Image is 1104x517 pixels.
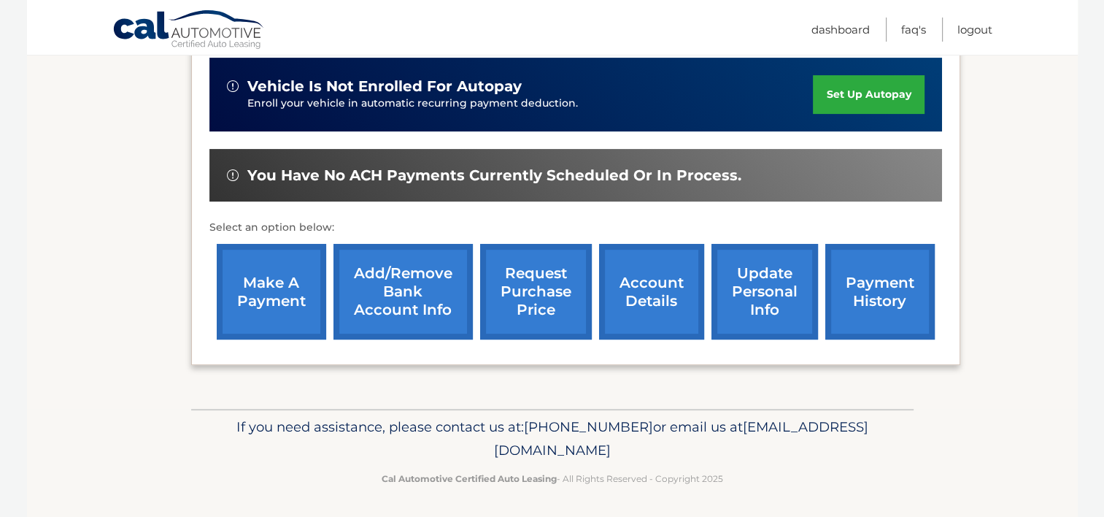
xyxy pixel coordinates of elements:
a: payment history [825,244,935,340]
a: set up autopay [813,75,924,114]
span: [EMAIL_ADDRESS][DOMAIN_NAME] [494,418,868,459]
a: update personal info [711,244,818,340]
a: request purchase price [480,244,592,340]
img: alert-white.svg [227,80,239,92]
a: Logout [957,18,992,42]
a: make a payment [217,244,326,340]
p: Enroll your vehicle in automatic recurring payment deduction. [247,96,814,112]
a: Add/Remove bank account info [333,244,473,340]
strong: Cal Automotive Certified Auto Leasing [382,473,557,484]
p: - All Rights Reserved - Copyright 2025 [201,471,904,486]
span: vehicle is not enrolled for autopay [247,77,522,96]
a: Cal Automotive [112,9,266,52]
p: If you need assistance, please contact us at: or email us at [201,415,904,462]
span: [PHONE_NUMBER] [524,418,653,435]
img: alert-white.svg [227,169,239,181]
a: account details [599,244,704,340]
p: Select an option below: [209,219,942,237]
a: Dashboard [811,18,870,42]
a: FAQ's [901,18,926,42]
span: You have no ACH payments currently scheduled or in process. [247,166,741,185]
